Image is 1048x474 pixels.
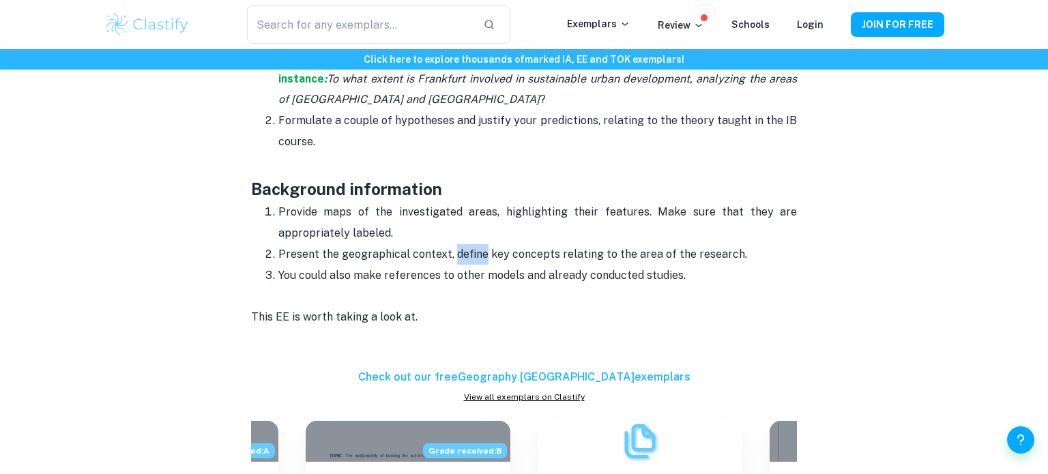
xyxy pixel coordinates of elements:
[251,286,797,370] p: This EE is worth taking a look at.
[797,19,824,30] a: Login
[278,51,797,85] a: For instance:
[3,52,1045,67] h6: Click here to explore thousands of marked IA, EE and TOK exemplars !
[251,369,797,385] h6: Check out our free Geography [GEOGRAPHIC_DATA] exemplars
[423,443,507,458] span: Grade received: B
[324,72,327,85] strong: :
[731,19,770,30] a: Schools
[278,202,797,243] p: Provide maps of the investigated areas, highlighting their features. Make sure that they are appr...
[1007,426,1034,454] button: Help and Feedback
[278,48,797,110] p: State the research question having in mind the analysed concept and location of the study. ?
[278,72,797,106] i: To what extent is Frankfurt involved in sustainable urban development, analyzing the areas of [GE...
[247,5,472,44] input: Search for any exemplars...
[278,110,797,152] p: Formulate a couple of hypotheses and justify your predictions, relating to the theory taught in t...
[251,391,797,403] a: View all exemplars on Clastify
[278,265,797,286] p: You could also make references to other models and already conducted studies.
[851,12,944,37] button: JOIN FOR FREE
[567,16,630,31] p: Exemplars
[278,51,797,85] strong: For instance
[104,11,190,38] img: Clastify logo
[658,18,704,33] p: Review
[251,179,442,198] strong: Background information
[620,421,660,462] img: Exemplars
[278,244,797,265] p: Present the geographical context, define key concepts relating to the area of the research.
